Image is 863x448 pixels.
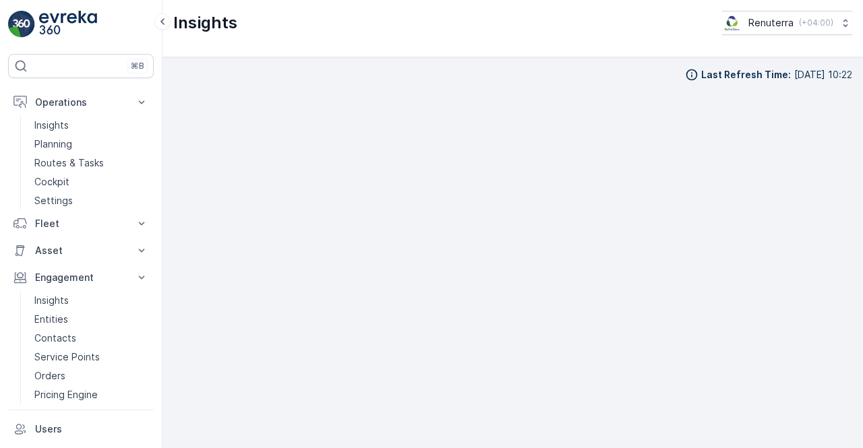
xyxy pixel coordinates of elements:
[799,18,833,28] p: ( +04:00 )
[8,11,35,38] img: logo
[34,194,73,207] p: Settings
[29,135,154,154] a: Planning
[34,313,68,326] p: Entities
[39,11,97,38] img: logo_light-DOdMpM7g.png
[29,385,154,404] a: Pricing Engine
[34,369,65,383] p: Orders
[173,12,237,34] p: Insights
[748,16,794,30] p: Renuterra
[35,217,127,230] p: Fleet
[34,388,98,402] p: Pricing Engine
[8,89,154,116] button: Operations
[722,11,852,35] button: Renuterra(+04:00)
[701,68,791,82] p: Last Refresh Time :
[8,210,154,237] button: Fleet
[8,237,154,264] button: Asset
[29,366,154,385] a: Orders
[35,422,148,436] p: Users
[34,350,100,364] p: Service Points
[34,156,104,170] p: Routes & Tasks
[29,310,154,329] a: Entities
[29,116,154,135] a: Insights
[34,175,69,189] p: Cockpit
[35,244,127,257] p: Asset
[8,264,154,291] button: Engagement
[131,61,144,71] p: ⌘B
[29,191,154,210] a: Settings
[34,119,69,132] p: Insights
[722,15,743,30] img: Screenshot_2024-07-26_at_13.33.01.png
[29,329,154,348] a: Contacts
[29,154,154,172] a: Routes & Tasks
[29,348,154,366] a: Service Points
[35,271,127,284] p: Engagement
[794,68,852,82] p: [DATE] 10:22
[34,294,69,307] p: Insights
[29,291,154,310] a: Insights
[34,137,72,151] p: Planning
[8,416,154,443] a: Users
[29,172,154,191] a: Cockpit
[34,331,76,345] p: Contacts
[35,96,127,109] p: Operations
